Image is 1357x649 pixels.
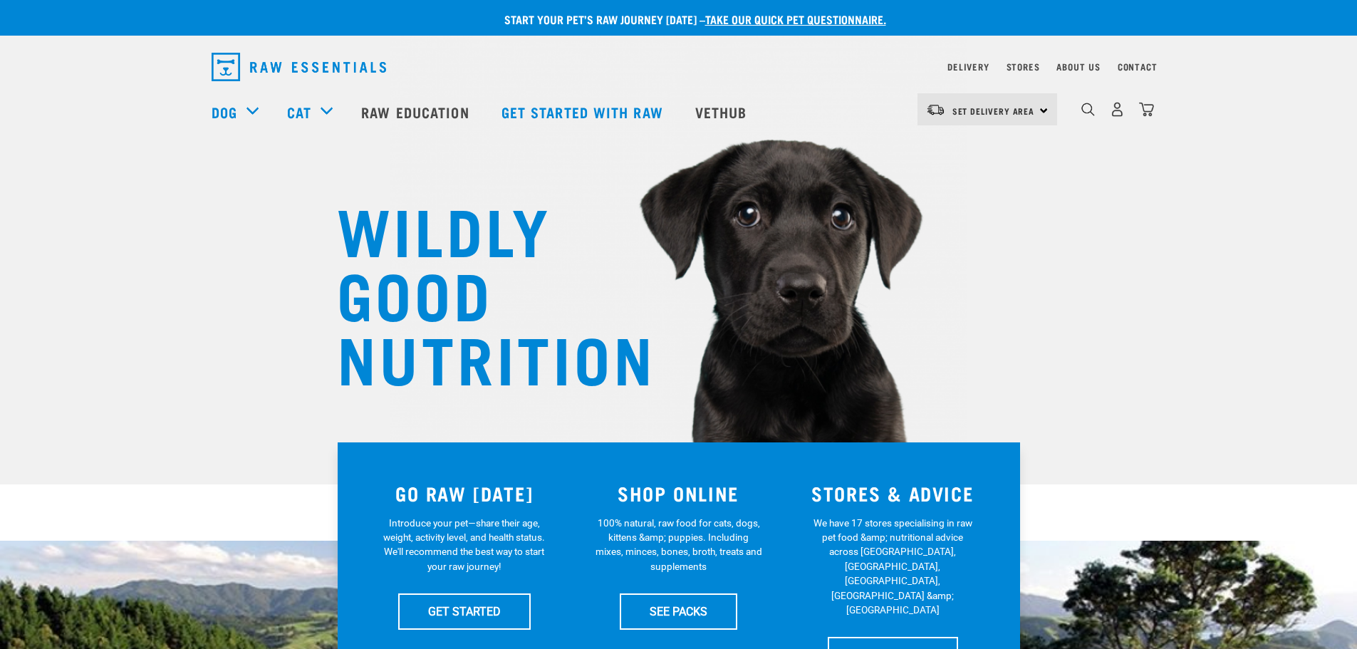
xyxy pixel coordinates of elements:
[580,482,777,504] h3: SHOP ONLINE
[487,83,681,140] a: Get started with Raw
[1007,64,1040,69] a: Stores
[1110,102,1125,117] img: user.png
[1118,64,1158,69] a: Contact
[366,482,563,504] h3: GO RAW [DATE]
[212,101,237,123] a: Dog
[287,101,311,123] a: Cat
[200,47,1158,87] nav: dropdown navigation
[620,593,737,629] a: SEE PACKS
[1056,64,1100,69] a: About Us
[705,16,886,22] a: take our quick pet questionnaire.
[681,83,765,140] a: Vethub
[952,108,1035,113] span: Set Delivery Area
[380,516,548,574] p: Introduce your pet—share their age, weight, activity level, and health status. We'll recommend th...
[347,83,487,140] a: Raw Education
[337,196,622,388] h1: WILDLY GOOD NUTRITION
[398,593,531,629] a: GET STARTED
[794,482,992,504] h3: STORES & ADVICE
[947,64,989,69] a: Delivery
[809,516,977,618] p: We have 17 stores specialising in raw pet food &amp; nutritional advice across [GEOGRAPHIC_DATA],...
[1081,103,1095,116] img: home-icon-1@2x.png
[595,516,762,574] p: 100% natural, raw food for cats, dogs, kittens &amp; puppies. Including mixes, minces, bones, bro...
[926,103,945,116] img: van-moving.png
[1139,102,1154,117] img: home-icon@2x.png
[212,53,386,81] img: Raw Essentials Logo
